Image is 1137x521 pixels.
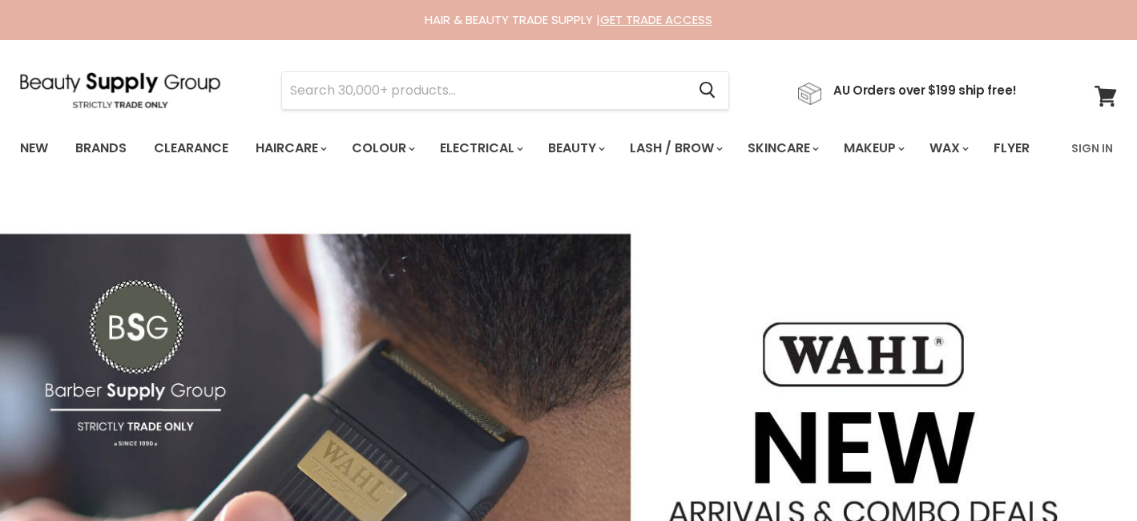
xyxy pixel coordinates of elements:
[618,131,732,165] a: Lash / Brow
[244,131,337,165] a: Haircare
[917,131,978,165] a: Wax
[428,131,533,165] a: Electrical
[1062,131,1123,165] a: Sign In
[281,71,729,110] form: Product
[340,131,425,165] a: Colour
[982,131,1042,165] a: Flyer
[536,131,615,165] a: Beauty
[600,11,712,28] a: GET TRADE ACCESS
[8,125,1052,172] ul: Main menu
[832,131,914,165] a: Makeup
[686,72,728,109] button: Search
[736,131,829,165] a: Skincare
[1057,446,1121,505] iframe: Gorgias live chat messenger
[63,131,139,165] a: Brands
[282,72,686,109] input: Search
[8,131,60,165] a: New
[142,131,240,165] a: Clearance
